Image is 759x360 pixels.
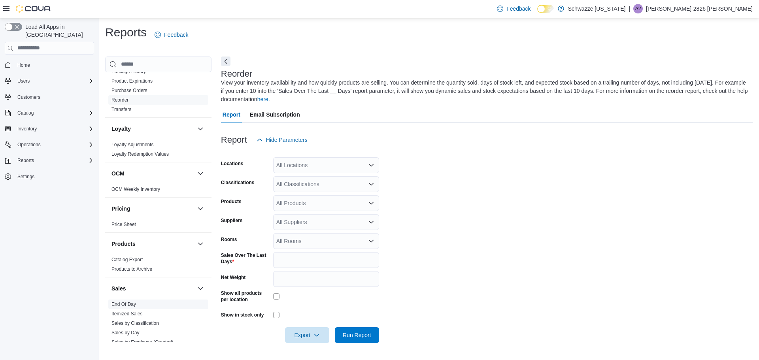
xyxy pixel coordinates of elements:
[111,311,143,317] a: Itemized Sales
[266,136,308,144] span: Hide Parameters
[221,290,270,303] label: Show all products per location
[111,170,194,177] button: OCM
[22,23,94,39] span: Load All Apps in [GEOGRAPHIC_DATA]
[221,79,749,104] div: View your inventory availability and how quickly products are selling. You can determine the quan...
[5,56,94,203] nav: Complex example
[105,255,211,277] div: Products
[14,76,33,86] button: Users
[17,110,34,116] span: Catalog
[2,139,97,150] button: Operations
[111,125,131,133] h3: Loyalty
[2,75,97,87] button: Users
[111,339,174,345] span: Sales by Employee (Created)
[221,312,264,318] label: Show in stock only
[111,302,136,307] a: End Of Day
[14,92,43,102] a: Customers
[2,107,97,119] button: Catalog
[494,1,534,17] a: Feedback
[635,4,641,13] span: A2
[111,151,169,157] span: Loyalty Redemption Values
[111,78,153,84] a: Product Expirations
[285,327,329,343] button: Export
[111,221,136,228] span: Price Sheet
[14,60,94,70] span: Home
[629,4,630,13] p: |
[221,57,230,66] button: Next
[343,331,371,339] span: Run Report
[221,135,247,145] h3: Report
[221,198,242,205] label: Products
[111,88,147,93] a: Purchase Orders
[290,327,325,343] span: Export
[111,170,125,177] h3: OCM
[250,107,300,123] span: Email Subscription
[537,5,554,13] input: Dark Mode
[221,179,255,186] label: Classifications
[368,181,374,187] button: Open list of options
[151,27,191,43] a: Feedback
[111,205,130,213] h3: Pricing
[111,187,160,192] a: OCM Weekly Inventory
[14,108,94,118] span: Catalog
[111,285,194,292] button: Sales
[2,123,97,134] button: Inventory
[2,155,97,166] button: Reports
[368,200,374,206] button: Open list of options
[14,156,94,165] span: Reports
[111,240,136,248] h3: Products
[221,217,243,224] label: Suppliers
[14,108,37,118] button: Catalog
[2,91,97,103] button: Customers
[111,142,154,147] a: Loyalty Adjustments
[14,140,44,149] button: Operations
[221,274,245,281] label: Net Weight
[111,205,194,213] button: Pricing
[368,162,374,168] button: Open list of options
[14,60,33,70] a: Home
[17,126,37,132] span: Inventory
[568,4,626,13] p: Schwazze [US_STATE]
[196,204,205,213] button: Pricing
[221,252,270,265] label: Sales Over The Last Days
[105,25,147,40] h1: Reports
[111,97,128,103] a: Reorder
[17,157,34,164] span: Reports
[633,4,643,13] div: Angelica-2826 Carabajal
[196,239,205,249] button: Products
[164,31,188,39] span: Feedback
[111,257,143,262] a: Catalog Export
[111,107,131,112] a: Transfers
[257,96,268,102] a: here
[646,4,753,13] p: [PERSON_NAME]-2826 [PERSON_NAME]
[105,220,211,232] div: Pricing
[368,219,374,225] button: Open list of options
[105,185,211,197] div: OCM
[17,62,30,68] span: Home
[111,301,136,307] span: End Of Day
[196,169,205,178] button: OCM
[368,238,374,244] button: Open list of options
[111,256,143,263] span: Catalog Export
[17,141,41,148] span: Operations
[196,124,205,134] button: Loyalty
[223,107,240,123] span: Report
[111,106,131,113] span: Transfers
[17,78,30,84] span: Users
[14,140,94,149] span: Operations
[111,69,146,74] a: Package History
[105,140,211,162] div: Loyalty
[2,59,97,71] button: Home
[221,160,244,167] label: Locations
[111,266,152,272] a: Products to Archive
[14,172,94,181] span: Settings
[221,69,252,79] h3: Reorder
[111,222,136,227] a: Price Sheet
[221,236,237,243] label: Rooms
[111,141,154,148] span: Loyalty Adjustments
[111,320,159,326] a: Sales by Classification
[111,186,160,192] span: OCM Weekly Inventory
